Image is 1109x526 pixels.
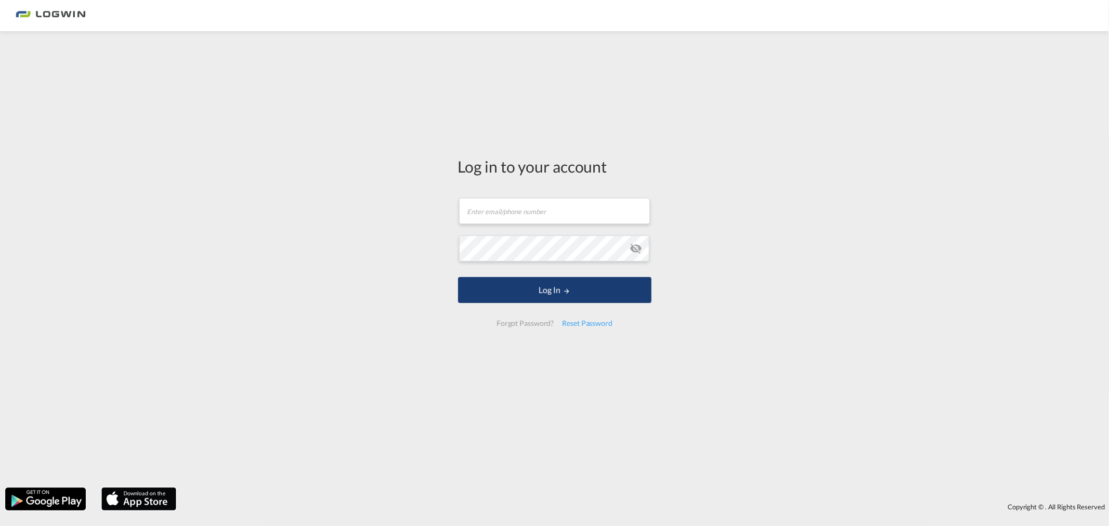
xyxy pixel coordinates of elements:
[458,155,651,177] div: Log in to your account
[630,242,642,255] md-icon: icon-eye-off
[558,314,617,333] div: Reset Password
[4,486,87,511] img: google.png
[16,4,86,28] img: bc73a0e0d8c111efacd525e4c8ad7d32.png
[458,277,651,303] button: LOGIN
[492,314,558,333] div: Forgot Password?
[459,198,650,224] input: Enter email/phone number
[181,498,1109,516] div: Copyright © . All Rights Reserved
[100,486,177,511] img: apple.png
